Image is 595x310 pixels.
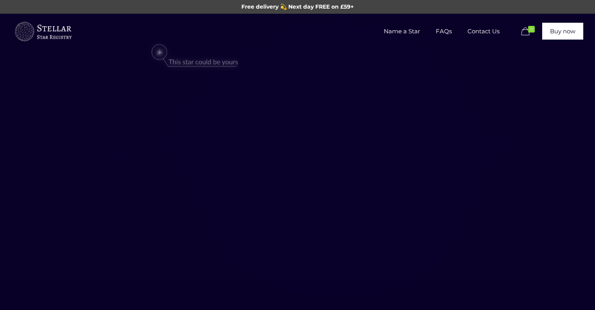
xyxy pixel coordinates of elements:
[14,14,72,49] a: Buy a Star
[141,40,248,72] img: star-could-be-yours.png
[428,14,460,49] a: FAQs
[460,20,507,43] span: Contact Us
[241,3,354,10] span: Free delivery 💫 Next day FREE on £59+
[376,20,428,43] span: Name a Star
[460,14,507,49] a: Contact Us
[14,20,72,44] img: buyastar-logo-transparent
[542,23,583,40] a: Buy now
[528,26,535,33] span: 0
[520,27,538,36] a: 0
[376,14,428,49] a: Name a Star
[428,20,460,43] span: FAQs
